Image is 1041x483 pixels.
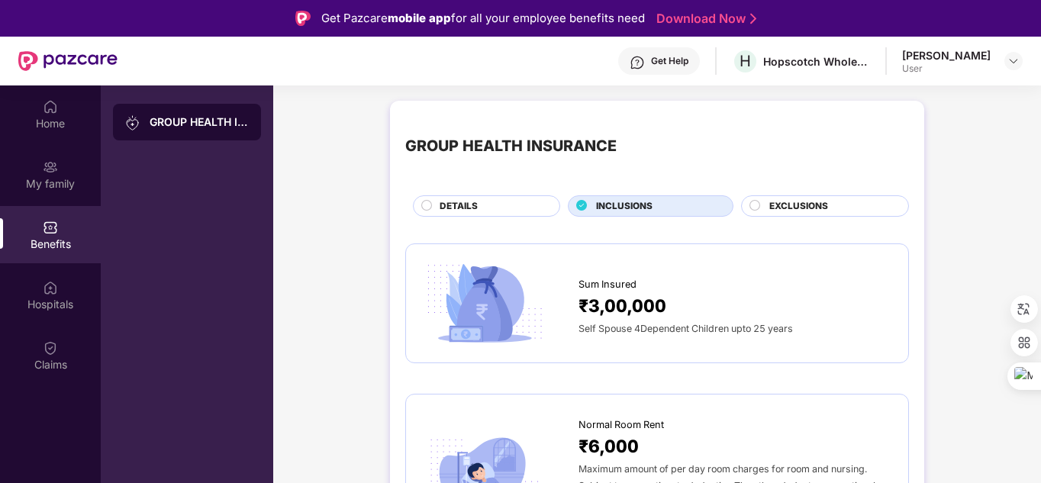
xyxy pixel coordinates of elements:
img: svg+xml;base64,PHN2ZyBpZD0iRHJvcGRvd24tMzJ4MzIiIHhtbG5zPSJodHRwOi8vd3d3LnczLm9yZy8yMDAwL3N2ZyIgd2... [1007,55,1020,67]
img: icon [421,259,548,347]
img: New Pazcare Logo [18,51,118,71]
div: Hopscotch Wholesale Trading Private Limited [763,54,870,69]
img: Logo [295,11,311,26]
span: INCLUSIONS [596,199,653,214]
span: ₹3,00,000 [579,292,666,320]
strong: mobile app [388,11,451,25]
div: Get Help [651,55,688,67]
span: H [740,52,751,70]
img: svg+xml;base64,PHN2ZyBpZD0iSG9zcGl0YWxzIiB4bWxucz0iaHR0cDovL3d3dy53My5vcmcvMjAwMC9zdmciIHdpZHRoPS... [43,280,58,295]
div: GROUP HEALTH INSURANCE [150,114,249,130]
div: User [902,63,991,75]
div: [PERSON_NAME] [902,48,991,63]
img: svg+xml;base64,PHN2ZyBpZD0iSG9tZSIgeG1sbnM9Imh0dHA6Ly93d3cudzMub3JnLzIwMDAvc3ZnIiB3aWR0aD0iMjAiIG... [43,99,58,114]
img: svg+xml;base64,PHN2ZyBpZD0iQmVuZWZpdHMiIHhtbG5zPSJodHRwOi8vd3d3LnczLm9yZy8yMDAwL3N2ZyIgd2lkdGg9Ij... [43,220,58,235]
div: GROUP HEALTH INSURANCE [405,134,617,158]
span: Self Spouse 4Dependent Children upto 25 years [579,323,793,334]
img: svg+xml;base64,PHN2ZyB3aWR0aD0iMjAiIGhlaWdodD0iMjAiIHZpZXdCb3g9IjAgMCAyMCAyMCIgZmlsbD0ibm9uZSIgeG... [43,159,58,175]
img: svg+xml;base64,PHN2ZyB3aWR0aD0iMjAiIGhlaWdodD0iMjAiIHZpZXdCb3g9IjAgMCAyMCAyMCIgZmlsbD0ibm9uZSIgeG... [125,115,140,130]
span: EXCLUSIONS [769,199,828,214]
span: ₹6,000 [579,433,639,460]
span: Normal Room Rent [579,417,664,433]
a: Download Now [656,11,752,27]
img: svg+xml;base64,PHN2ZyBpZD0iSGVscC0zMngzMiIgeG1sbnM9Imh0dHA6Ly93d3cudzMub3JnLzIwMDAvc3ZnIiB3aWR0aD... [630,55,645,70]
span: DETAILS [440,199,478,214]
span: Sum Insured [579,277,637,292]
img: Stroke [750,11,756,27]
img: svg+xml;base64,PHN2ZyBpZD0iQ2xhaW0iIHhtbG5zPSJodHRwOi8vd3d3LnczLm9yZy8yMDAwL3N2ZyIgd2lkdGg9IjIwIi... [43,340,58,356]
div: Get Pazcare for all your employee benefits need [321,9,645,27]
